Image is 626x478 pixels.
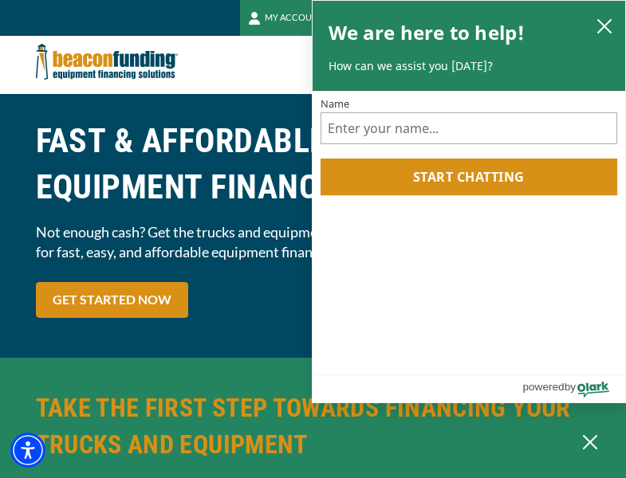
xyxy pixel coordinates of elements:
h2: We are here to help! [329,17,526,49]
span: Not enough cash? Get the trucks and equipment you need while conserving your cash! Opt for fast, ... [36,222,591,262]
button: Close Chatbox [570,418,610,466]
span: by [565,377,576,397]
label: Name [321,99,618,109]
h1: FAST & AFFORDABLE TRUCK & [36,118,591,210]
img: Beacon Funding Corporation logo [36,36,178,88]
div: Accessibility Menu [10,433,45,468]
span: EQUIPMENT FINANCING [36,164,591,210]
span: powered [522,377,564,397]
button: close chatbox [592,14,617,37]
h2: TAKE THE FIRST STEP TOWARDS FINANCING YOUR TRUCKS AND EQUIPMENT [36,390,591,463]
a: Powered by Olark [522,375,625,402]
p: How can we assist you [DATE]? [329,58,610,74]
input: Name [321,112,618,144]
button: Start chatting [321,159,618,195]
a: GET STARTED NOW [36,282,188,318]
